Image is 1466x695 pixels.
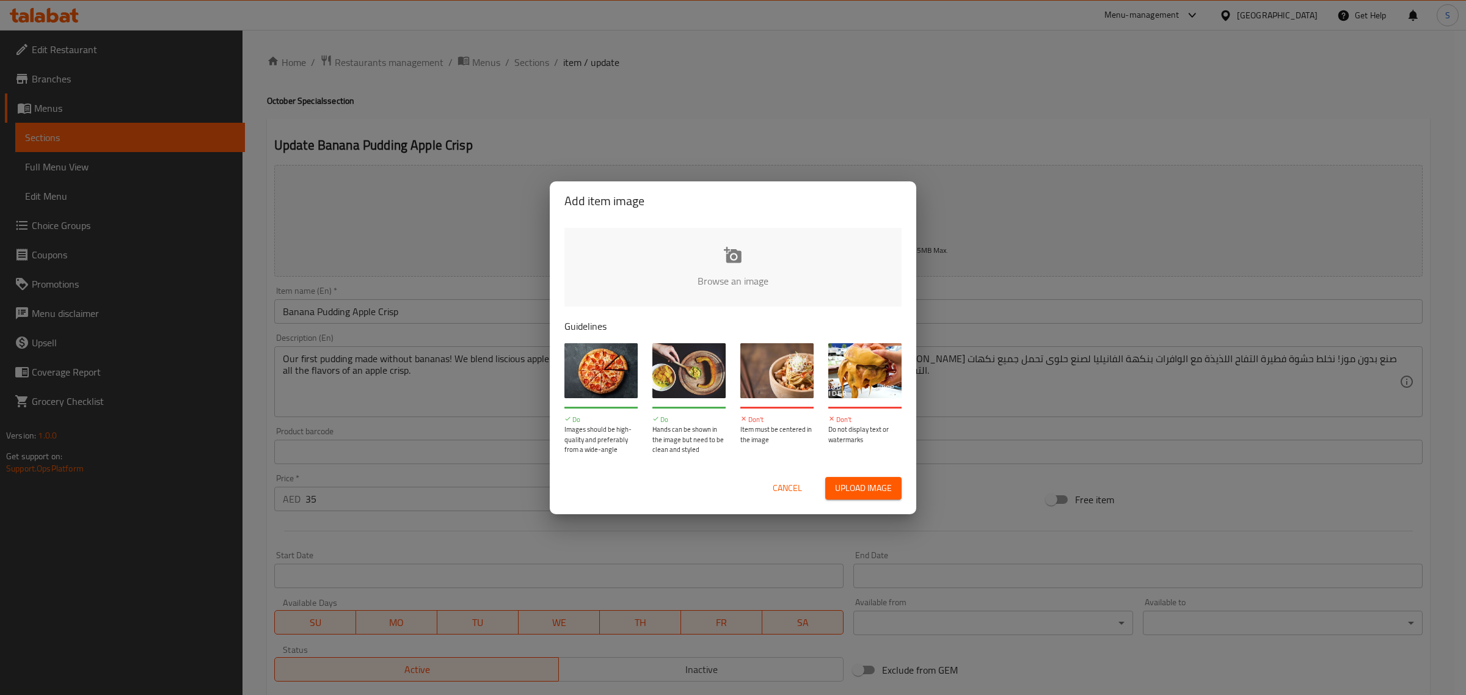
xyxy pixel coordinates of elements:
[652,343,726,398] img: guide-img-2@3x.jpg
[564,191,902,211] h2: Add item image
[828,415,902,425] p: Don't
[652,415,726,425] p: Do
[773,481,802,496] span: Cancel
[828,424,902,445] p: Do not display text or watermarks
[564,343,638,398] img: guide-img-1@3x.jpg
[835,481,892,496] span: Upload image
[828,343,902,398] img: guide-img-4@3x.jpg
[652,424,726,455] p: Hands can be shown in the image but need to be clean and styled
[564,415,638,425] p: Do
[825,477,902,500] button: Upload image
[740,424,814,445] p: Item must be centered in the image
[740,415,814,425] p: Don't
[564,424,638,455] p: Images should be high-quality and preferably from a wide-angle
[740,343,814,398] img: guide-img-3@3x.jpg
[768,477,807,500] button: Cancel
[564,319,902,333] p: Guidelines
